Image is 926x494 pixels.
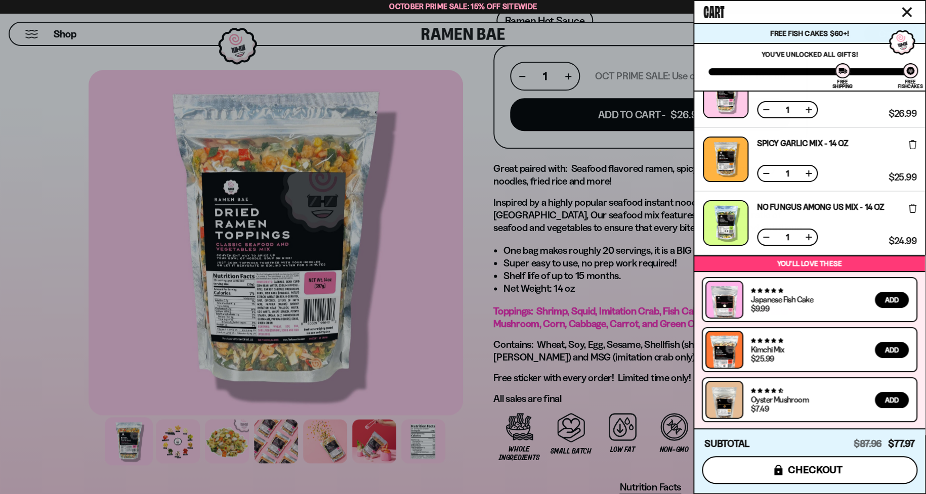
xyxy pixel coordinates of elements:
span: $26.99 [889,109,916,118]
div: $25.99 [751,354,774,363]
a: Oyster Mushroom [751,394,809,405]
a: Kimchi Mix [751,344,784,354]
div: $7.49 [751,405,769,413]
button: checkout [702,456,917,484]
span: October Prime Sale: 15% off Sitewide [389,2,537,11]
span: checkout [788,464,843,475]
span: Cart [703,1,724,21]
span: 1 [779,169,795,177]
button: Add [875,342,909,358]
span: $25.99 [889,173,916,182]
span: Add [885,396,899,403]
span: Free Fish Cakes $60+! [770,29,849,38]
div: Free Shipping [832,79,852,88]
a: Japanese Fish Cake [751,294,813,304]
span: $24.99 [889,237,916,246]
span: Add [885,346,899,353]
button: Close cart [899,5,914,20]
a: Classic Seafood and Vegetables Mix - 14 OZ [757,75,885,92]
a: No Fungus Among Us Mix - 14 OZ [757,203,884,211]
a: Spicy Garlic Mix - 14 oz [757,139,848,147]
p: You've unlocked all gifts! [708,50,911,58]
span: $87.96 [854,438,881,450]
span: 1 [779,106,795,114]
button: Add [875,392,909,408]
span: 4.68 stars [751,387,783,394]
span: 4.77 stars [751,287,783,294]
div: $9.99 [751,304,769,312]
span: 4.76 stars [751,337,783,344]
span: 1 [779,233,795,241]
h4: Subtotal [704,439,749,449]
p: You’ll love these [697,259,922,268]
span: $77.97 [888,438,915,450]
span: Add [885,296,899,303]
div: Free Fishcakes [898,79,922,88]
button: Add [875,292,909,308]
